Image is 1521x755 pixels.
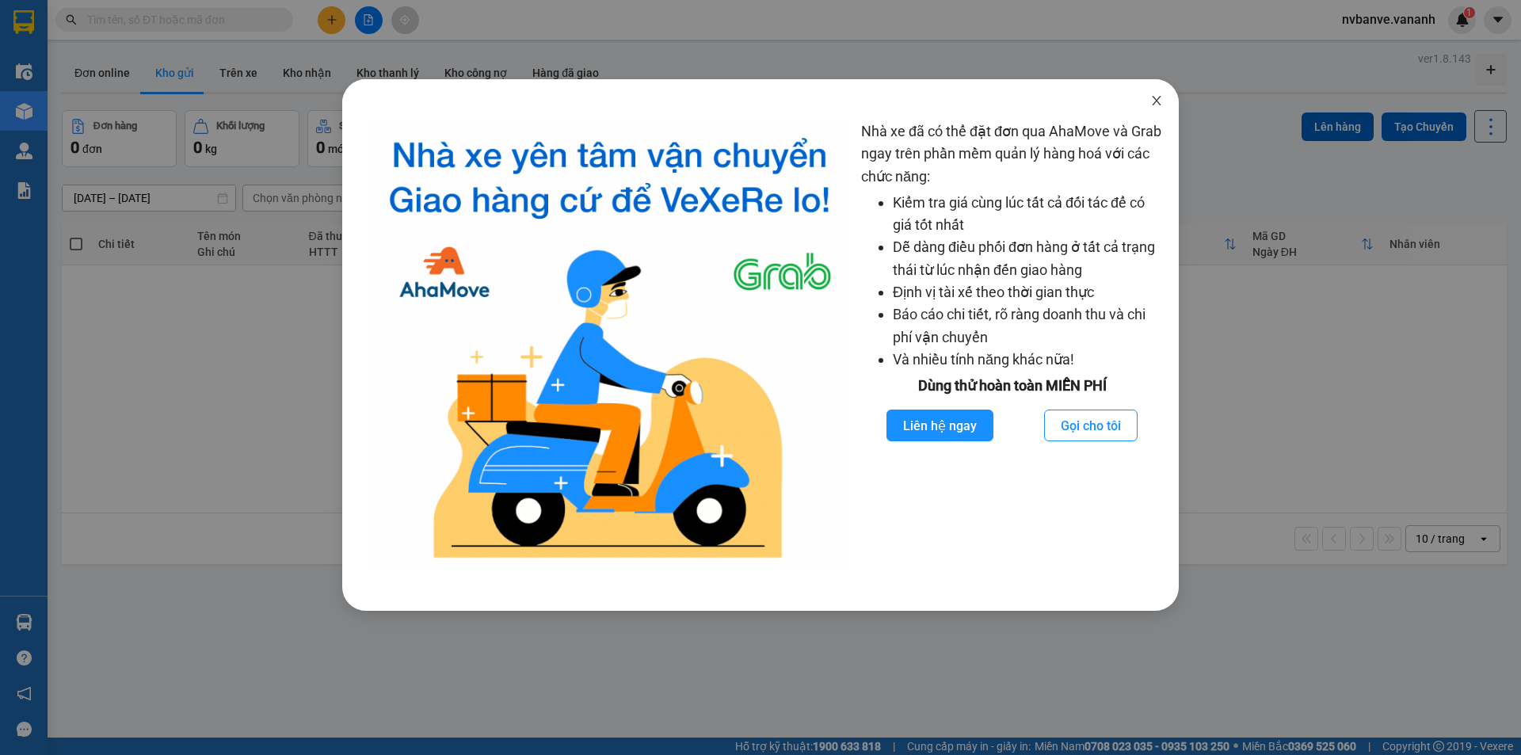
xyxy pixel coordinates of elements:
[893,192,1163,237] li: Kiểm tra giá cùng lúc tất cả đối tác để có giá tốt nhất
[1044,410,1138,441] button: Gọi cho tôi
[893,281,1163,303] li: Định vị tài xế theo thời gian thực
[1134,79,1179,124] button: Close
[893,303,1163,349] li: Báo cáo chi tiết, rõ ràng doanh thu và chi phí vận chuyển
[893,236,1163,281] li: Dễ dàng điều phối đơn hàng ở tất cả trạng thái từ lúc nhận đến giao hàng
[1150,94,1163,107] span: close
[861,120,1163,571] div: Nhà xe đã có thể đặt đơn qua AhaMove và Grab ngay trên phần mềm quản lý hàng hoá với các chức năng:
[893,349,1163,371] li: Và nhiều tính năng khác nữa!
[861,375,1163,397] div: Dùng thử hoàn toàn MIỄN PHÍ
[371,120,848,571] img: logo
[903,416,977,436] span: Liên hệ ngay
[1061,416,1121,436] span: Gọi cho tôi
[886,410,993,441] button: Liên hệ ngay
